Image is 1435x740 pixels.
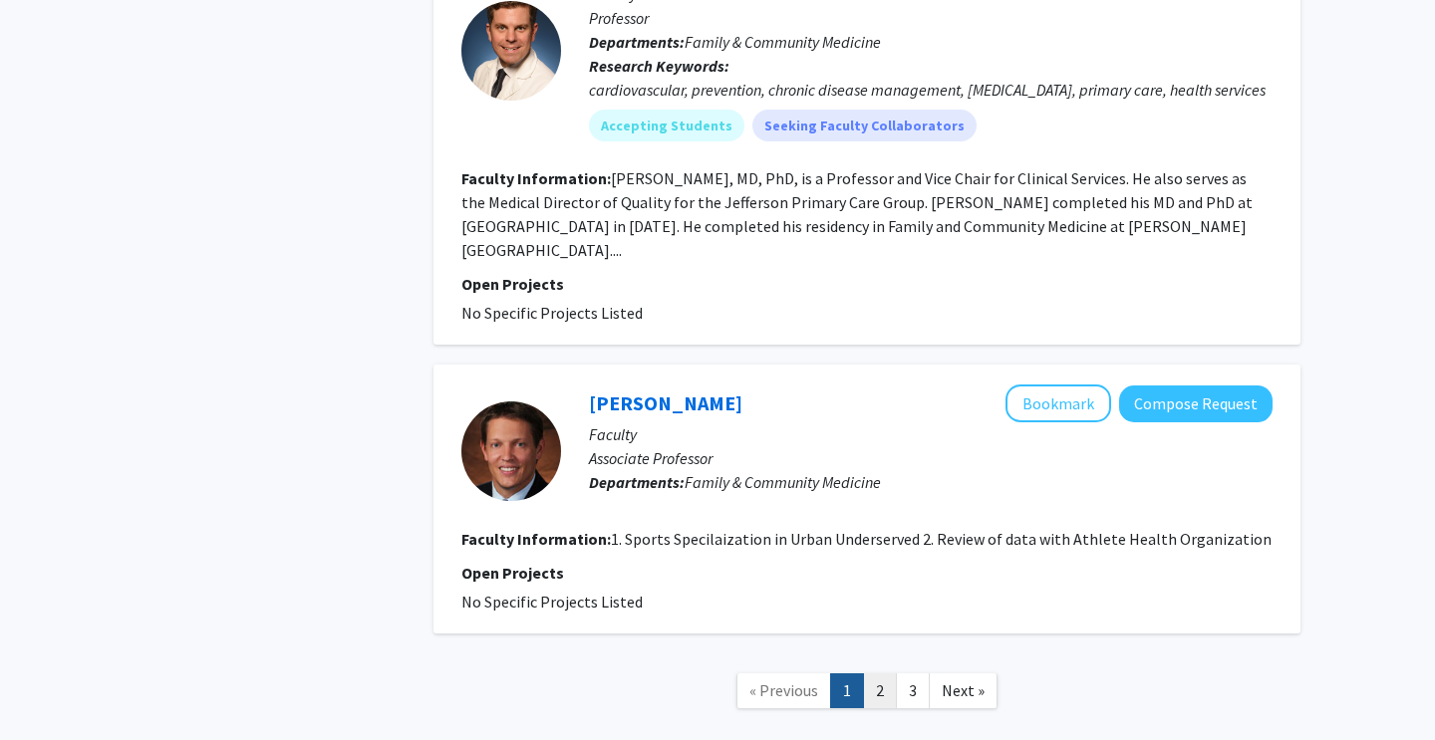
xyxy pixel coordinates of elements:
[461,303,643,323] span: No Specific Projects Listed
[461,561,1273,585] p: Open Projects
[896,673,930,708] a: 3
[611,529,1272,549] fg-read-more: 1. Sports Specilaization in Urban Underserved 2. Review of data with Athlete Health Organization
[589,422,1273,446] p: Faculty
[1005,384,1111,422] button: Add Jeremy Close to Bookmarks
[589,110,744,141] mat-chip: Accepting Students
[461,529,611,549] b: Faculty Information:
[863,673,897,708] a: 2
[15,650,85,725] iframe: Chat
[461,592,643,612] span: No Specific Projects Listed
[685,472,881,492] span: Family & Community Medicine
[752,110,977,141] mat-chip: Seeking Faculty Collaborators
[589,32,685,52] b: Departments:
[736,673,831,708] a: Previous Page
[461,272,1273,296] p: Open Projects
[589,78,1273,102] div: cardiovascular, prevention, chronic disease management, [MEDICAL_DATA], primary care, health serv...
[942,680,985,700] span: Next »
[685,32,881,52] span: Family & Community Medicine
[589,390,742,415] a: [PERSON_NAME]
[589,6,1273,30] p: Professor
[1119,385,1273,422] button: Compose Request to Jeremy Close
[433,653,1300,734] nav: Page navigation
[830,673,864,708] a: 1
[749,680,818,700] span: « Previous
[929,673,998,708] a: Next
[589,446,1273,470] p: Associate Professor
[461,168,1253,260] fg-read-more: [PERSON_NAME], MD, PhD, is a Professor and Vice Chair for Clinical Services. He also serves as th...
[589,56,729,76] b: Research Keywords:
[589,472,685,492] b: Departments:
[461,168,611,188] b: Faculty Information:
